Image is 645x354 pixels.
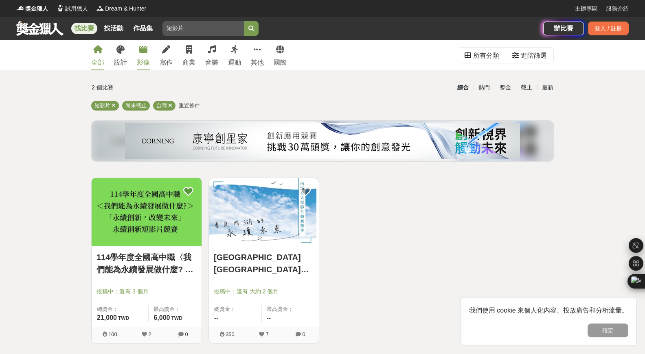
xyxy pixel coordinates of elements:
span: 獎金獵人 [25,4,48,13]
div: 登入 / 註冊 [588,22,629,35]
span: 2 [148,331,151,337]
div: 綜合 [452,80,474,95]
a: 音樂 [205,40,218,70]
span: 投稿中：還有 3 個月 [97,287,197,296]
div: 進階篩選 [521,48,547,64]
a: 設計 [114,40,127,70]
div: 寫作 [160,58,173,67]
a: 114學年度全國高中職〈我們能為永續發展做什麼? 〉「永續創新，改變未來」永續創新短影片競賽 [97,251,197,276]
img: Cover Image [209,178,319,246]
img: Logo [96,4,104,12]
span: 我們使用 cookie 來個人化內容、投放廣告和分析流量。 [469,307,628,314]
span: 台灣 [156,102,167,109]
button: 確定 [588,324,628,337]
a: 作品集 [130,23,156,34]
span: 投稿中：還有 大約 2 個月 [214,287,314,296]
span: 0 [302,331,305,337]
div: 商業 [182,58,195,67]
img: Logo [16,4,24,12]
a: 全部 [91,40,104,70]
span: 總獎金： [97,305,143,313]
div: 其他 [251,58,264,67]
div: 國際 [274,58,287,67]
a: 主辦專區 [575,4,598,13]
span: 最高獎金： [154,305,197,313]
a: 找比賽 [71,23,97,34]
img: Logo [56,4,64,12]
span: 0 [185,331,188,337]
span: TWD [171,315,182,321]
span: TWD [118,315,129,321]
a: LogoDream & Hunter [96,4,146,13]
a: [GEOGRAPHIC_DATA][GEOGRAPHIC_DATA]大學 2025 短影片競賽徵件 「看見內湖的永續未來」 [214,251,314,276]
a: 國際 [274,40,287,70]
div: 2 個比賽 [92,80,245,95]
a: 辦比賽 [543,22,584,35]
a: 服務介紹 [606,4,629,13]
div: 影像 [137,58,150,67]
div: 全部 [91,58,104,67]
img: 450e0687-a965-40c0-abf0-84084e733638.png [125,123,520,159]
div: 獎金 [495,80,516,95]
a: Logo獎金獵人 [16,4,48,13]
a: 影像 [137,40,150,70]
a: 寫作 [160,40,173,70]
a: 其他 [251,40,264,70]
span: 試用獵人 [65,4,88,13]
span: Dream & Hunter [105,4,146,13]
div: 截止 [516,80,537,95]
a: 找活動 [101,23,127,34]
span: 短影片 [94,102,110,109]
div: 最新 [537,80,558,95]
span: 重置條件 [179,102,200,109]
span: 350 [226,331,235,337]
a: Cover Image [209,178,319,246]
span: -- [267,314,271,321]
div: 運動 [228,58,241,67]
span: -- [214,314,219,321]
a: Logo試用獵人 [56,4,88,13]
span: 尚未截止 [125,102,147,109]
img: Cover Image [92,178,202,246]
div: 所有分類 [473,48,499,64]
span: 總獎金： [214,305,257,313]
div: 音樂 [205,58,218,67]
a: 運動 [228,40,241,70]
div: 設計 [114,58,127,67]
span: 7 [265,331,268,337]
span: 最高獎金： [267,305,314,313]
span: 6,000 [154,314,170,321]
span: 100 [108,331,117,337]
span: 21,000 [97,314,117,321]
input: 總獎金40萬元 全球自行車設計比賽 [162,21,244,36]
a: Cover Image [92,178,202,246]
div: 熱門 [474,80,495,95]
a: 商業 [182,40,195,70]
